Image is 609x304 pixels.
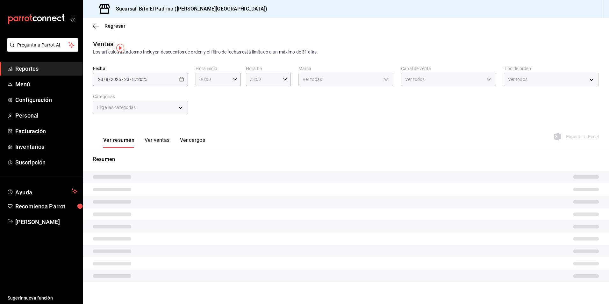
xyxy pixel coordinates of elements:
button: Ver resumen [103,137,134,148]
span: - [122,77,123,82]
span: Ayuda [15,187,69,195]
label: Hora fin [246,66,291,71]
label: Categorías [93,94,188,99]
span: Facturación [15,127,77,135]
input: -- [98,77,104,82]
span: Sugerir nueva función [8,295,77,301]
input: -- [132,77,135,82]
span: / [135,77,137,82]
input: ---- [137,77,148,82]
span: Suscripción [15,158,77,167]
input: ---- [111,77,121,82]
span: Ver todos [508,76,527,83]
span: Reportes [15,64,77,73]
button: Regresar [93,23,125,29]
span: / [130,77,132,82]
div: Los artículos listados no incluyen descuentos de orden y el filtro de fechas está limitado a un m... [93,49,599,55]
label: Marca [298,66,393,71]
img: Tooltip marker [116,44,124,52]
span: Regresar [104,23,125,29]
span: / [104,77,105,82]
label: Canal de venta [401,66,496,71]
div: Ventas [93,39,113,49]
button: Ver ventas [145,137,170,148]
label: Hora inicio [196,66,240,71]
button: open_drawer_menu [70,17,75,22]
div: navigation tabs [103,137,205,148]
span: Personal [15,111,77,120]
button: Pregunta a Parrot AI [7,38,78,52]
input: -- [105,77,109,82]
p: Resumen [93,156,599,163]
label: Tipo de orden [504,66,599,71]
span: Inventarios [15,142,77,151]
span: Recomienda Parrot [15,202,77,211]
a: Pregunta a Parrot AI [4,46,78,53]
span: Ver todos [405,76,425,83]
label: Fecha [93,66,188,71]
button: Ver cargos [180,137,205,148]
h3: Sucursal: Bife El Padrino ([PERSON_NAME][GEOGRAPHIC_DATA]) [111,5,268,13]
span: Menú [15,80,77,89]
span: Elige las categorías [97,104,136,111]
span: / [109,77,111,82]
input: -- [124,77,130,82]
span: Configuración [15,96,77,104]
span: [PERSON_NAME] [15,218,77,226]
span: Ver todas [303,76,322,83]
span: Pregunta a Parrot AI [17,42,68,48]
